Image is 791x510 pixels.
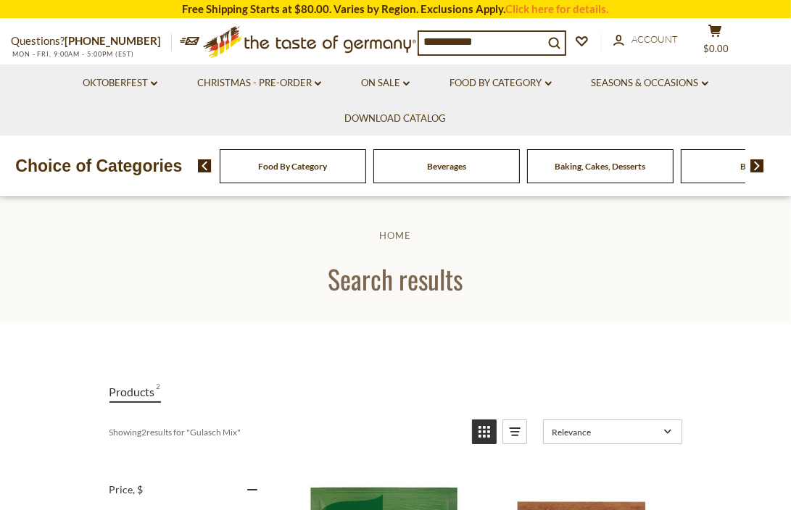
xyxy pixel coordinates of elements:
[506,2,609,15] a: Click here for details.
[552,427,659,438] span: Relevance
[198,159,212,172] img: previous arrow
[613,32,678,48] a: Account
[555,161,645,172] a: Baking, Cakes, Desserts
[197,75,321,91] a: Christmas - PRE-ORDER
[142,427,147,438] b: 2
[45,262,746,295] h1: Search results
[502,419,527,444] a: View list mode
[157,382,161,401] span: 2
[109,483,144,496] span: Price
[472,419,497,444] a: View grid mode
[543,419,682,444] a: Sort options
[11,50,134,58] span: MON - FRI, 9:00AM - 5:00PM (EST)
[427,161,466,172] a: Beverages
[450,75,552,91] a: Food By Category
[704,43,729,54] span: $0.00
[379,230,411,241] a: Home
[65,34,161,47] a: [PHONE_NUMBER]
[11,32,172,51] p: Questions?
[592,75,708,91] a: Seasons & Occasions
[133,483,144,496] span: , $
[361,75,410,91] a: On Sale
[109,419,461,444] div: Showing results for " "
[750,159,764,172] img: next arrow
[631,33,678,45] span: Account
[83,75,157,91] a: Oktoberfest
[258,161,327,172] a: Food By Category
[109,382,161,403] a: View Products Tab
[693,24,737,60] button: $0.00
[344,111,446,127] a: Download Catalog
